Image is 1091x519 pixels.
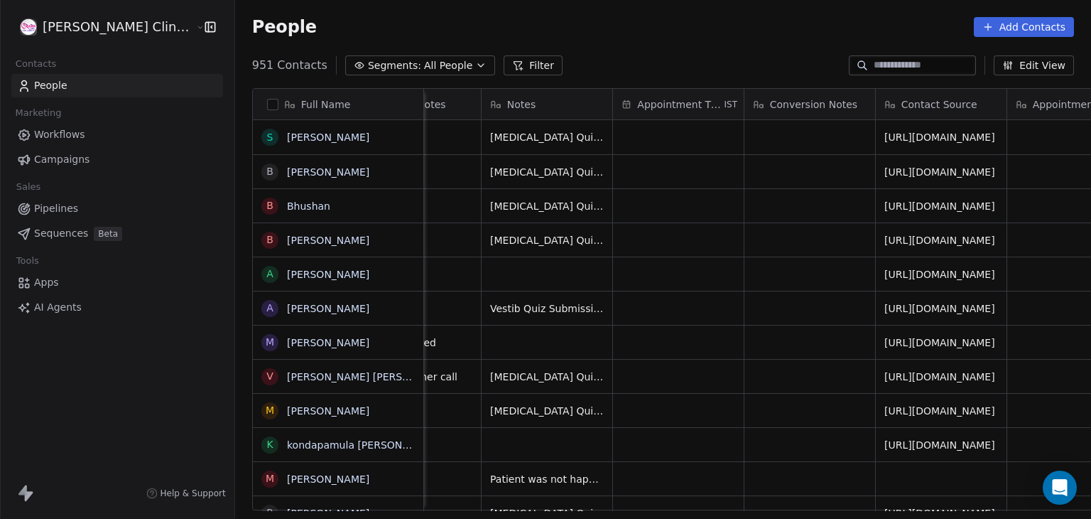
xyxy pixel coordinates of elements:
[266,232,273,247] div: B
[287,132,369,143] a: [PERSON_NAME]
[146,488,226,499] a: Help & Support
[744,89,875,119] div: Conversion Notes
[34,78,67,93] span: People
[368,58,421,73] span: Segments:
[266,437,273,452] div: k
[161,488,226,499] span: Help & Support
[424,58,472,73] span: All People
[884,165,998,179] span: [URL][DOMAIN_NAME]
[884,370,998,384] span: [URL][DOMAIN_NAME]
[490,199,604,213] span: [MEDICAL_DATA] Quiz: Score was MUST NEED consultation
[490,165,604,179] span: [MEDICAL_DATA] Quiz: Score was MUST NEED consultation
[11,222,223,245] a: SequencesBeta
[9,53,63,75] span: Contacts
[10,176,47,198] span: Sales
[724,99,738,110] span: IST
[490,130,604,144] span: [MEDICAL_DATA] Quiz: Score was MUST NEED consultation
[34,201,78,216] span: Pipelines
[11,148,223,171] a: Campaigns
[884,267,998,282] span: [URL][DOMAIN_NAME]
[490,404,604,418] span: [MEDICAL_DATA] Quiz: Score was NEED consultation
[287,166,369,178] a: [PERSON_NAME]
[876,89,1006,119] div: Contact Source
[266,369,273,384] div: V
[901,97,977,112] span: Contact Source
[266,471,274,486] div: M
[34,152,89,167] span: Campaigns
[490,472,604,486] span: Patient was not happy with our treatment and he said dont call again
[504,55,563,75] button: Filter
[287,473,369,485] a: [PERSON_NAME]
[287,235,369,246] a: [PERSON_NAME]
[507,97,536,112] span: Notes
[994,55,1074,75] button: Edit View
[34,127,85,142] span: Workflows
[252,16,317,38] span: People
[266,403,274,418] div: M
[287,508,369,519] a: [PERSON_NAME]
[94,227,122,241] span: Beta
[9,102,67,124] span: Marketing
[43,18,192,36] span: [PERSON_NAME] Clinic External
[1043,471,1077,505] div: Open Intercom Messenger
[490,301,604,316] span: Vestib Quiz Submission
[17,15,185,39] button: [PERSON_NAME] Clinic External
[359,336,472,350] span: Appt scheduled
[884,233,998,247] span: [URL][DOMAIN_NAME]
[287,337,369,348] a: [PERSON_NAME]
[490,233,604,247] span: [MEDICAL_DATA] Quiz: Score was NEED consultation
[11,197,223,220] a: Pipelines
[266,198,273,213] div: B
[637,97,721,112] span: Appointment Time
[287,200,330,212] a: Bhushan
[34,275,59,290] span: Apps
[11,74,223,97] a: People
[301,97,351,112] span: Full Name
[884,404,998,418] span: [URL][DOMAIN_NAME]
[20,18,37,36] img: RASYA-Clinic%20Circle%20icon%20Transparent.png
[884,438,998,452] span: [URL][DOMAIN_NAME]
[11,296,223,319] a: AI Agents
[253,120,424,511] div: grid
[253,89,423,119] div: Full Name
[266,164,273,179] div: B
[11,271,223,294] a: Apps
[252,57,327,74] span: 951 Contacts
[482,89,612,119] div: Notes
[266,301,273,316] div: A
[266,130,273,145] div: S
[287,439,440,451] a: kondapamula [PERSON_NAME]
[359,370,472,384] span: Busy in another call
[266,267,273,282] div: A
[770,97,857,112] span: Conversion Notes
[884,199,998,213] span: [URL][DOMAIN_NAME]
[884,301,998,316] span: [URL][DOMAIN_NAME]
[613,89,744,119] div: Appointment TimeIST
[10,250,45,272] span: Tools
[34,226,88,241] span: Sequences
[884,130,998,144] span: [URL][DOMAIN_NAME]
[287,269,369,280] a: [PERSON_NAME]
[287,371,455,382] a: [PERSON_NAME] [PERSON_NAME]
[884,336,998,350] span: [URL][DOMAIN_NAME]
[266,335,274,350] div: M
[287,303,369,314] a: [PERSON_NAME]
[11,123,223,146] a: Workflows
[490,370,604,384] span: [MEDICAL_DATA] Quiz: Score was MUST NEED consultation
[287,405,369,417] a: [PERSON_NAME]
[34,300,82,315] span: AI Agents
[974,17,1074,37] button: Add Contacts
